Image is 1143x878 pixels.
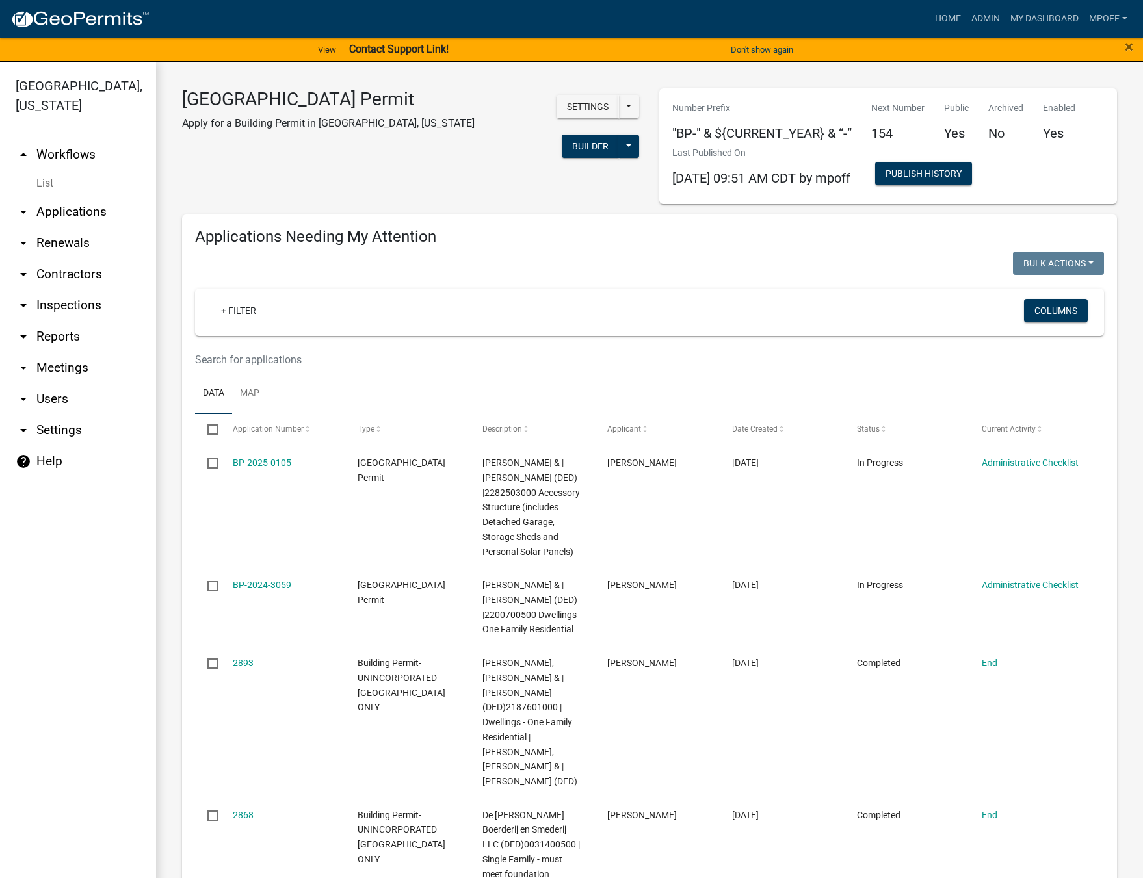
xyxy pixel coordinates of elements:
datatable-header-cell: Current Activity [969,414,1094,445]
span: Carter, Jenna Kane & | Carter, Michael James (DED)2187601000 | Dwellings - One Family Residential... [482,658,577,786]
span: 11/21/2023 [732,810,759,820]
span: Building Permit-UNINCORPORATED MARION COUNTY ONLY [358,658,445,712]
button: Don't show again [726,39,798,60]
datatable-header-cell: Description [470,414,595,445]
h3: [GEOGRAPHIC_DATA] Permit [182,88,475,110]
i: arrow_drop_down [16,235,31,251]
a: View [313,39,341,60]
a: Administrative Checklist [982,580,1079,590]
span: Building Permit-UNINCORPORATED MARION COUNTY ONLY [358,810,445,864]
p: Last Published On [672,146,850,160]
span: Van Weelden, Matthew S & | Van Weelden, Teresa L (DED) |2282503000 Accessory Structure (includes ... [482,458,580,557]
a: End [982,810,997,820]
p: Enabled [1043,101,1075,115]
span: Date Created [732,424,778,433]
span: Applicant [607,424,641,433]
p: Next Number [871,101,925,115]
span: Marion County Building Permit [358,580,445,605]
i: arrow_drop_up [16,147,31,162]
i: arrow_drop_down [16,298,31,313]
h5: Yes [944,125,969,141]
span: Christine [607,580,677,590]
button: Columns [1024,299,1088,322]
a: Admin [966,6,1005,31]
datatable-header-cell: Type [345,414,469,445]
h5: 154 [871,125,925,141]
datatable-header-cell: Application Number [220,414,345,445]
h5: No [988,125,1023,141]
button: Builder [562,135,619,158]
datatable-header-cell: Status [845,414,969,445]
span: Status [857,424,880,433]
h5: Yes [1043,125,1075,141]
i: arrow_drop_down [16,391,31,407]
span: Jennifer Van Kooten [607,810,677,820]
i: arrow_drop_down [16,266,31,282]
span: [DATE] 09:51 AM CDT by mpoff [672,170,850,186]
button: Close [1125,39,1133,55]
span: 07/15/2025 [732,458,759,468]
span: In Progress [857,580,903,590]
datatable-header-cell: Date Created [720,414,845,445]
wm-modal-confirm: Workflow Publish History [875,169,972,179]
a: mpoff [1084,6,1133,31]
datatable-header-cell: Applicant [595,414,720,445]
button: Publish History [875,162,972,185]
span: In Progress [857,458,903,468]
button: Settings [557,95,619,118]
a: Map [232,373,267,415]
span: Current Activity [982,424,1036,433]
h5: "BP-" & ${CURRENT_YEAR} & “-” [672,125,852,141]
a: BP-2024-3059 [233,580,291,590]
p: Number Prefix [672,101,852,115]
span: Completed [857,810,900,820]
a: Home [930,6,966,31]
button: Bulk Actions [1013,252,1104,275]
span: DAN [607,658,677,668]
i: help [16,454,31,469]
p: Apply for a Building Permit in [GEOGRAPHIC_DATA], [US_STATE] [182,116,475,131]
i: arrow_drop_down [16,360,31,376]
a: End [982,658,997,668]
span: 10/08/2024 [732,580,759,590]
a: Data [195,373,232,415]
a: 2868 [233,810,254,820]
p: Archived [988,101,1023,115]
a: Administrative Checklist [982,458,1079,468]
strong: Contact Support Link! [349,43,449,55]
span: Marion County Building Permit [358,458,445,483]
span: Completed [857,658,900,668]
span: Type [358,424,374,433]
h4: Applications Needing My Attention [195,227,1104,246]
span: Clark, Howard F & | Clark, Christine L (DED) |2200700500 Dwellings - One Family Residential [482,580,581,634]
i: arrow_drop_down [16,204,31,220]
a: 2893 [233,658,254,668]
a: + Filter [211,299,267,322]
span: Application Number [233,424,304,433]
span: Description [482,424,522,433]
input: Search for applications [195,346,949,373]
i: arrow_drop_down [16,329,31,344]
span: × [1125,38,1133,56]
p: Public [944,101,969,115]
datatable-header-cell: Select [195,414,220,445]
a: My Dashboard [1005,6,1084,31]
i: arrow_drop_down [16,422,31,438]
span: Matt Van Weelden [607,458,677,468]
a: BP-2025-0105 [233,458,291,468]
span: 02/12/2024 [732,658,759,668]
